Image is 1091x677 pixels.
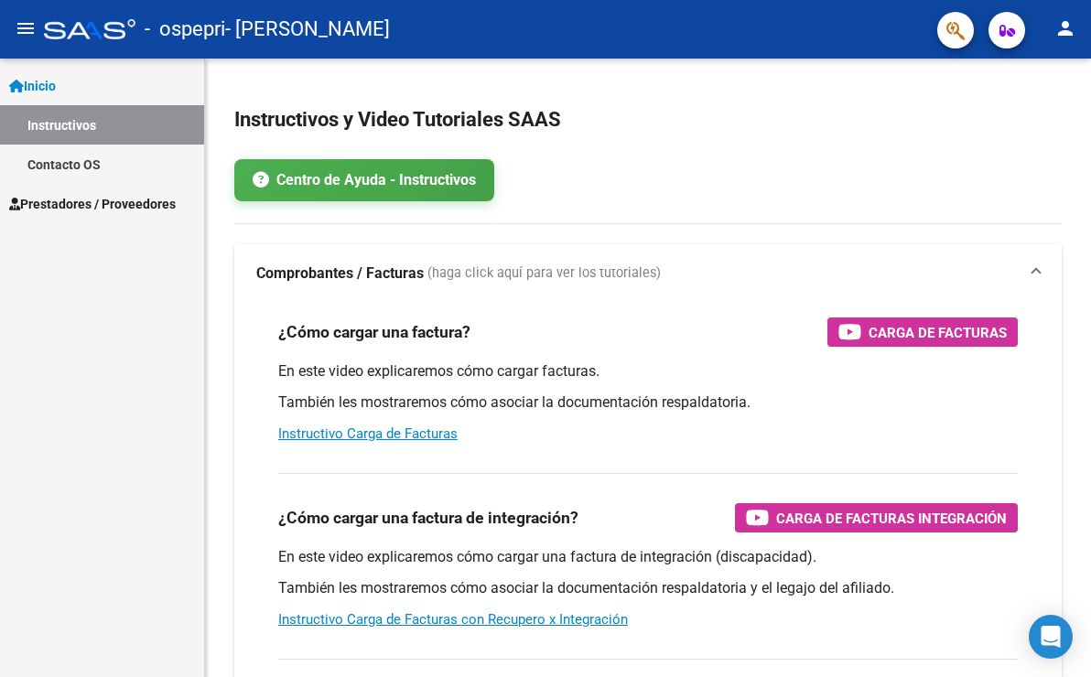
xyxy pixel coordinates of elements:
div: Open Intercom Messenger [1029,615,1073,659]
span: - ospepri [145,9,225,49]
span: Carga de Facturas [869,321,1007,344]
button: Carga de Facturas Integración [735,503,1018,532]
button: Carga de Facturas [827,317,1018,347]
span: Prestadores / Proveedores [9,194,176,214]
mat-icon: person [1054,17,1076,39]
span: Carga de Facturas Integración [776,507,1007,530]
mat-icon: menu [15,17,37,39]
a: Instructivo Carga de Facturas [278,425,458,442]
span: - [PERSON_NAME] [225,9,390,49]
a: Instructivo Carga de Facturas con Recupero x Integración [278,611,628,628]
h2: Instructivos y Video Tutoriales SAAS [234,102,1062,137]
p: También les mostraremos cómo asociar la documentación respaldatoria. [278,392,1018,413]
a: Centro de Ayuda - Instructivos [234,159,494,201]
span: Inicio [9,76,56,96]
strong: Comprobantes / Facturas [256,263,424,284]
span: (haga click aquí para ver los tutoriales) [427,263,661,284]
p: En este video explicaremos cómo cargar facturas. [278,361,1018,381]
h3: ¿Cómo cargar una factura? [278,319,470,345]
p: En este video explicaremos cómo cargar una factura de integración (discapacidad). [278,547,1018,567]
p: También les mostraremos cómo asociar la documentación respaldatoria y el legajo del afiliado. [278,578,1018,598]
h3: ¿Cómo cargar una factura de integración? [278,505,578,531]
mat-expansion-panel-header: Comprobantes / Facturas (haga click aquí para ver los tutoriales) [234,244,1062,303]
